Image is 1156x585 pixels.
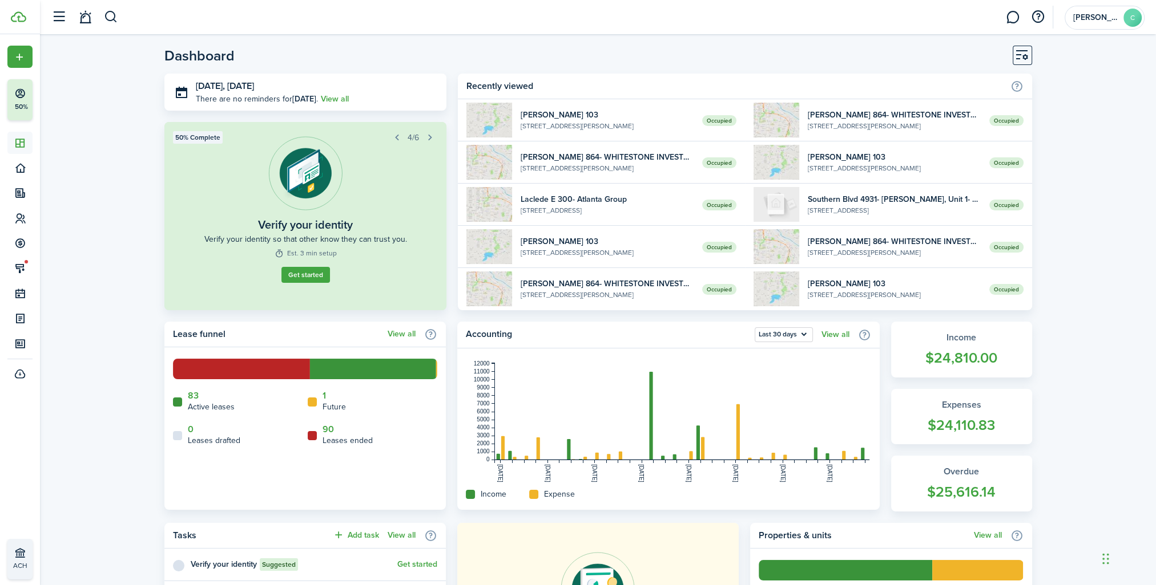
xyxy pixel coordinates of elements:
[164,48,235,63] header-page-title: Dashboard
[14,102,29,112] p: 50%
[521,121,694,131] widget-list-item-description: [STREET_ADDRESS][PERSON_NAME]
[759,529,968,542] home-widget-title: Properties & units
[275,248,337,258] widget-step-time: Est. 3 min setup
[474,360,490,367] tspan: 12000
[477,408,490,415] tspan: 6000
[477,400,490,407] tspan: 7000
[808,151,981,163] widget-list-item-title: [PERSON_NAME] 103
[1073,14,1119,22] span: Carmen
[104,7,118,27] button: Search
[808,235,981,247] widget-list-item-title: [PERSON_NAME] 864- WHITESTONE INVESTMENTS
[477,440,490,446] tspan: 2000
[48,6,70,28] button: Open sidebar
[521,247,694,258] widget-list-item-description: [STREET_ADDRESS][PERSON_NAME]
[196,93,318,105] p: There are no reminders for .
[808,109,981,121] widget-list-item-title: [PERSON_NAME] 864- WHITESTONE INVESTMENTS
[779,464,786,482] tspan: [DATE]
[808,247,981,258] widget-list-item-description: [STREET_ADDRESS][PERSON_NAME]
[521,193,694,205] widget-list-item-title: Laclede E 300- Atlanta Group
[521,278,694,290] widget-list-item-title: [PERSON_NAME] 864- WHITESTONE INVESTMENTS
[702,115,736,126] span: Occupied
[754,145,799,180] img: 1
[1002,3,1024,32] a: Messaging
[903,331,1021,344] widget-stats-title: Income
[477,424,490,430] tspan: 4000
[481,488,506,500] home-widget-title: Income
[989,242,1024,253] span: Occupied
[7,79,102,120] button: 50%
[544,464,550,482] tspan: [DATE]
[808,290,981,300] widget-list-item-description: [STREET_ADDRESS][PERSON_NAME]
[389,129,405,145] button: Prev step
[891,389,1032,445] a: Expenses$24,110.83
[474,376,490,383] tspan: 10000
[466,79,1004,93] home-widget-title: Recently viewed
[521,205,694,216] widget-list-item-description: [STREET_ADDRESS]
[754,103,799,137] img: 1
[262,559,296,570] span: Suggested
[903,398,1021,412] widget-stats-title: Expenses
[323,434,373,446] home-widget-title: Leases ended
[486,456,490,462] tspan: 0
[732,464,739,482] tspan: [DATE]
[466,145,512,180] img: 1
[204,233,407,245] widget-step-description: Verify your identity so that other know they can trust you.
[7,539,33,579] a: ACH
[497,464,504,482] tspan: [DATE]
[974,531,1002,540] a: View all
[173,327,382,341] home-widget-title: Lease funnel
[591,464,598,482] tspan: [DATE]
[388,531,416,540] a: View all
[891,322,1032,377] a: Income$24,810.00
[1013,46,1032,65] button: Customise
[188,401,235,413] home-widget-title: Active leases
[466,271,512,306] img: 1
[989,157,1024,168] span: Occupied
[808,205,981,216] widget-list-item-description: [STREET_ADDRESS]
[196,79,438,94] h3: [DATE], [DATE]
[477,448,490,454] tspan: 1000
[521,235,694,247] widget-list-item-title: [PERSON_NAME] 103
[827,464,833,482] tspan: [DATE]
[175,132,220,143] span: 50% Complete
[408,132,419,144] span: 4/6
[989,115,1024,126] span: Occupied
[474,368,490,375] tspan: 11000
[388,330,416,339] a: View all
[755,327,813,342] button: Last 30 days
[477,432,490,438] tspan: 3000
[477,416,490,422] tspan: 5000
[903,415,1021,436] widget-stats-count: $24,110.83
[702,200,736,210] span: Occupied
[1123,9,1142,27] avatar-text: C
[521,151,694,163] widget-list-item-title: [PERSON_NAME] 864- WHITESTONE INVESTMENTS
[11,11,26,22] img: TenantCloud
[821,330,849,339] a: View all
[188,424,194,434] a: 0
[333,529,379,542] button: Add task
[188,391,199,401] a: 83
[808,121,981,131] widget-list-item-description: [STREET_ADDRESS][PERSON_NAME]
[74,3,96,32] a: Notifications
[323,424,334,434] a: 90
[754,187,799,222] img: 1- Down
[323,401,346,413] home-widget-title: Future
[989,284,1024,295] span: Occupied
[477,384,490,391] tspan: 9000
[686,464,692,482] tspan: [DATE]
[903,481,1021,503] widget-stats-count: $25,616.14
[808,278,981,290] widget-list-item-title: [PERSON_NAME] 103
[1102,542,1109,576] div: Drag
[521,290,694,300] widget-list-item-description: [STREET_ADDRESS][PERSON_NAME]
[1028,7,1048,27] button: Open resource center
[397,560,437,569] button: Get started
[13,560,80,571] p: ACH
[422,129,438,145] button: Next step
[188,434,240,446] home-widget-title: Leases drafted
[702,284,736,295] span: Occupied
[521,163,694,173] widget-list-item-description: [STREET_ADDRESS][PERSON_NAME]
[268,136,343,210] img: Verification
[1099,530,1156,585] div: Chat Widget
[638,464,645,482] tspan: [DATE]
[903,347,1021,369] widget-stats-count: $24,810.00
